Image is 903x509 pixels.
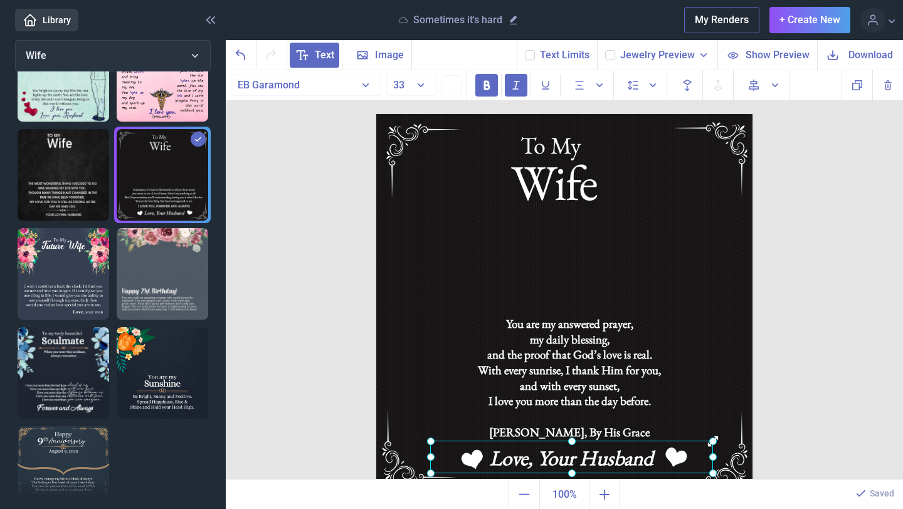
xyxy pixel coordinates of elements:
button: Underline [531,74,561,97]
img: You are my sunshine [117,327,208,419]
button: 33 [386,75,436,96]
span: EB Garamond [238,79,300,91]
button: Jewelry Preview [620,48,710,63]
button: Text [287,40,342,70]
div: To My [494,134,607,159]
button: Delete [872,70,903,100]
img: Sometimes it's hard [117,129,208,221]
span: Text [315,48,334,63]
span: Image [375,48,404,63]
p: Sometimes it's hard [413,14,502,26]
div: and with every sunset, [398,379,741,394]
img: To my Future Wife [18,228,109,320]
div: [PERSON_NAME], By His Grace [398,425,741,441]
div: You are my answered prayer, [398,317,741,382]
button: Download [817,40,903,70]
button: Text Limits [540,48,589,63]
button: Actual size [539,480,589,509]
span: Show Preview [746,48,810,62]
button: Zoom in [589,480,620,509]
button: Backwards [672,70,703,100]
button: Italic [502,74,531,97]
button: Undo [226,40,256,70]
span: Download [848,48,893,62]
span: 33 [393,79,404,91]
div: I love you more than the day before. [398,394,741,409]
button: Show Preview [717,40,817,70]
div: Wife [453,157,655,209]
button: Wife [15,40,211,71]
button: Redo [256,40,287,70]
img: Nurse Wife [18,30,109,122]
img: Happy 21st Birthday [117,228,208,320]
img: Doctor wife [117,30,208,122]
img: The most wonderful [18,129,109,221]
button: Alignment [566,71,614,99]
a: Library [15,9,78,31]
div: my daily blessing, [398,332,741,348]
div: With every sunrise, I thank Him for you, [398,363,741,379]
button: Bold [472,74,502,97]
button: My Renders [684,7,759,33]
span: Jewelry Preview [620,48,695,63]
button: + Create New [769,7,850,33]
img: To my truly beautiful soulmate [18,327,109,419]
button: Copy [842,70,872,100]
button: Spacing [619,71,667,99]
div: and the proof that God’s love is real. [398,347,741,363]
button: Zoom out [509,480,539,509]
button: Align to page [739,70,789,100]
button: Image [342,40,412,70]
p: Saved [870,487,894,500]
span: 100% [542,482,586,507]
button: Forwards [703,70,734,100]
img: b016.jpg [376,114,752,490]
span: Wife [26,50,46,61]
button: EB Garamond [231,75,381,96]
